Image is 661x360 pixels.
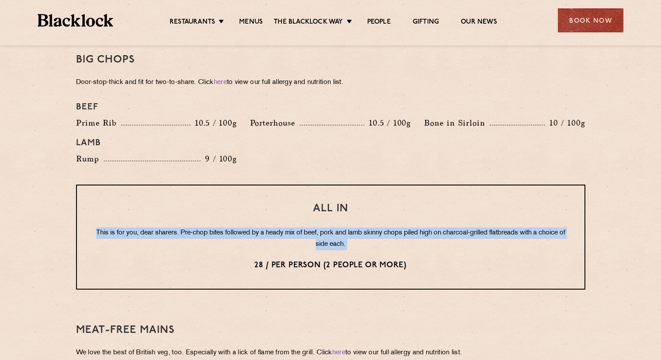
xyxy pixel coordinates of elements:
[170,18,215,28] a: Restaurants
[365,117,411,129] p: 10.5 / 100g
[545,117,585,129] p: 10 / 100g
[76,54,585,66] h3: Big Chops
[76,347,585,359] p: We love the best of British veg, too. Especially with a lick of flame from the grill. Click to vi...
[367,18,391,28] a: People
[274,18,343,28] a: The Blacklock Way
[76,77,585,89] p: Door-stop-thick and fit for two-to-share. Click to view our full allergy and nutrition list.
[76,153,104,165] p: Rump
[191,117,237,129] p: 10.5 / 100g
[558,8,623,32] div: Book Now
[214,79,227,86] a: here
[332,350,345,356] a: here
[94,203,567,214] h3: All In
[413,18,439,28] a: Gifting
[94,227,567,250] p: This is for you, dear sharers. Pre-chop bites followed by a heady mix of beef, pork and lamb skin...
[76,117,121,129] p: Prime Rib
[94,260,567,271] p: 28 / per person (2 people or more)
[76,138,585,148] h4: Lamb
[201,153,237,164] p: 9 / 100g
[461,18,497,28] a: Our News
[250,117,299,129] p: Porterhouse
[424,117,490,129] p: Bone in Sirloin
[239,18,263,28] a: Menus
[76,325,585,336] h3: Meat-Free mains
[38,14,113,27] img: BL_Textured_Logo-footer-cropped.svg
[76,102,585,112] h4: Beef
